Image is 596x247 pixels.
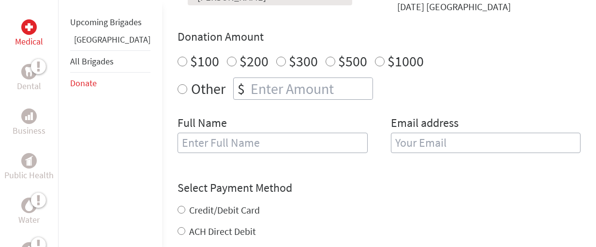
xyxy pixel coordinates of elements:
label: Credit/Debit Card [189,204,260,216]
label: $100 [190,52,219,70]
label: $1000 [387,52,424,70]
img: Business [25,112,33,120]
li: Donate [70,73,150,94]
label: $500 [338,52,367,70]
p: Public Health [4,169,54,182]
label: Email address [391,115,459,133]
h4: Donation Amount [178,29,581,45]
p: Medical [15,35,43,48]
label: Full Name [178,115,227,133]
a: Upcoming Brigades [70,16,142,28]
img: Water [25,200,33,211]
h4: Select Payment Method [178,180,581,196]
label: $300 [289,52,318,70]
img: Medical [25,23,33,31]
div: Water [21,198,37,213]
p: Business [13,124,45,138]
input: Your Email [391,133,581,153]
label: ACH Direct Debit [189,225,256,237]
img: Public Health [25,156,33,166]
a: Donate [70,77,97,89]
input: Enter Amount [249,78,372,99]
a: BusinessBusiness [13,108,45,138]
li: Upcoming Brigades [70,12,150,33]
a: [GEOGRAPHIC_DATA] [74,34,150,45]
a: MedicalMedical [15,19,43,48]
a: Public HealthPublic Health [4,153,54,182]
div: Business [21,108,37,124]
div: Dental [21,64,37,79]
img: Dental [25,67,33,76]
label: $200 [239,52,268,70]
p: Dental [17,79,41,93]
p: Water [18,213,40,227]
input: Enter Full Name [178,133,368,153]
label: Other [191,77,225,100]
li: All Brigades [70,50,150,73]
div: Medical [21,19,37,35]
div: Public Health [21,153,37,169]
div: $ [234,78,249,99]
a: DentalDental [17,64,41,93]
a: WaterWater [18,198,40,227]
li: Guatemala [70,33,150,50]
a: All Brigades [70,56,114,67]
